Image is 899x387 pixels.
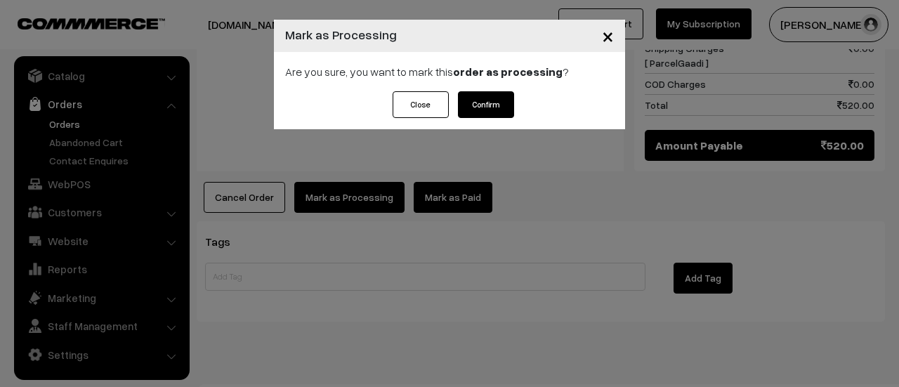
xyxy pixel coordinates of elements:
[602,22,614,48] span: ×
[458,91,514,118] button: Confirm
[285,25,397,44] h4: Mark as Processing
[591,14,625,58] button: Close
[393,91,449,118] button: Close
[274,52,625,91] div: Are you sure, you want to mark this ?
[453,65,563,79] strong: order as processing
